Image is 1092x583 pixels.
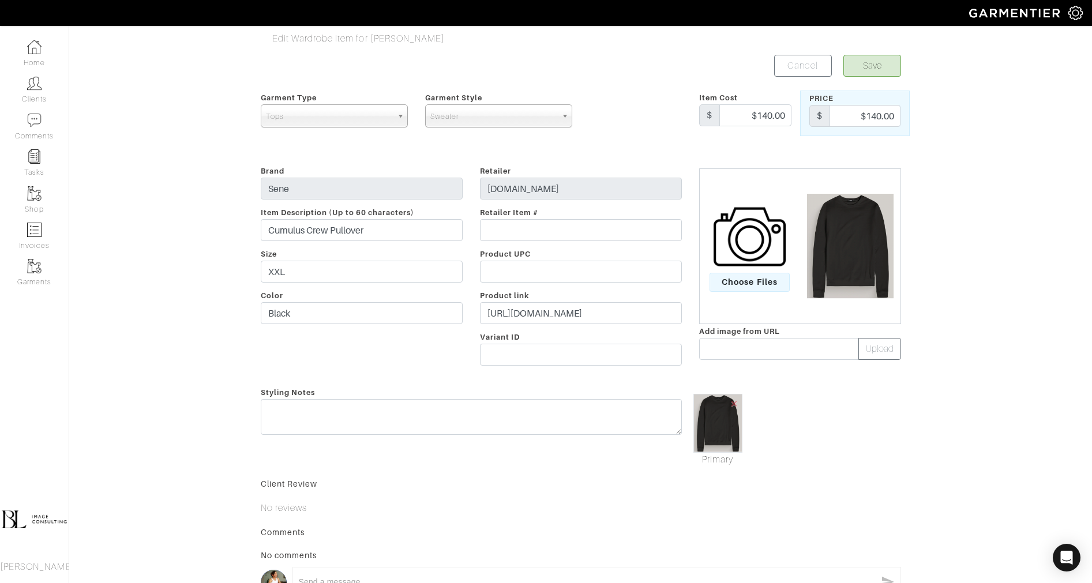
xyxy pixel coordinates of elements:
[261,250,277,258] span: Size
[843,55,901,77] button: Save
[261,384,316,401] span: Styling Notes
[693,453,742,467] a: Mark As Primary
[730,396,739,411] span: ×
[774,55,832,77] a: Cancel
[27,259,42,273] img: garments-icon-b7da505a4dc4fd61783c78ac3ca0ef83fa9d6f193b1c9dc38574b1d14d53ca28.png
[261,93,317,102] span: Garment Type
[261,291,283,300] span: Color
[272,33,445,44] span: Edit Wardrobe Item for [PERSON_NAME]
[699,327,780,336] span: Add image from URL
[480,250,531,258] span: Product UPC
[430,105,557,128] span: Sweater
[480,333,520,341] span: Variant ID
[710,273,790,292] span: Choose Files
[425,93,483,102] span: Garment Style
[963,3,1068,23] img: garmentier-logo-header-white-b43fb05a5012e4ada735d5af1a66efaba907eab6374d6393d1fbf88cb4ef424d.png
[801,194,899,298] img: Screen%20Shot%202025-06-12%20at%2012.40.46%20PM.png
[266,105,392,128] span: Tops
[27,186,42,201] img: garments-icon-b7da505a4dc4fd61783c78ac3ca0ef83fa9d6f193b1c9dc38574b1d14d53ca28.png
[480,291,530,300] span: Product link
[809,94,834,103] span: Price
[261,501,901,515] p: No reviews
[699,104,720,126] div: $
[27,76,42,91] img: clients-icon-6bae9207a08558b7cb47a8932f037763ab4055f8c8b6bfacd5dc20c3e0201464.png
[693,394,742,453] img: Screen%20Shot%202025-06-12%20at%2012.40.46%20PM.png
[699,93,738,102] span: Item Cost
[27,40,42,54] img: dashboard-icon-dbcd8f5a0b271acd01030246c82b418ddd0df26cd7fceb0bd07c9910d44c42f6.png
[1053,544,1080,571] div: Open Intercom Messenger
[714,201,786,273] img: camera-icon-fc4d3dba96d4bd47ec8a31cd2c90eca330c9151d3c012df1ec2579f4b5ff7bac.png
[858,338,901,360] button: Upload
[1068,6,1083,20] img: gear-icon-white-bd11855cb880d31180b6d7d6211b90ccbf57a29d726f0c71d8c61bd08dd39cc2.png
[809,105,830,127] div: $
[261,208,415,217] span: Item Description (Up to 60 characters)
[261,550,901,561] div: No comments
[261,478,901,490] div: Client Review
[261,526,901,538] div: Comments
[27,223,42,237] img: orders-icon-0abe47150d42831381b5fb84f609e132dff9fe21cb692f30cb5eec754e2cba89.png
[480,167,511,175] span: Retailer
[261,167,284,175] span: Brand
[27,113,42,127] img: comment-icon-a0a6a9ef722e966f86d9cbdc48e553b5cf19dbc54f86b18d962a5391bc8f6eb6.png
[27,149,42,164] img: reminder-icon-8004d30b9f0a5d33ae49ab947aed9ed385cf756f9e5892f1edd6e32f2345188e.png
[480,208,539,217] span: Retailer Item #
